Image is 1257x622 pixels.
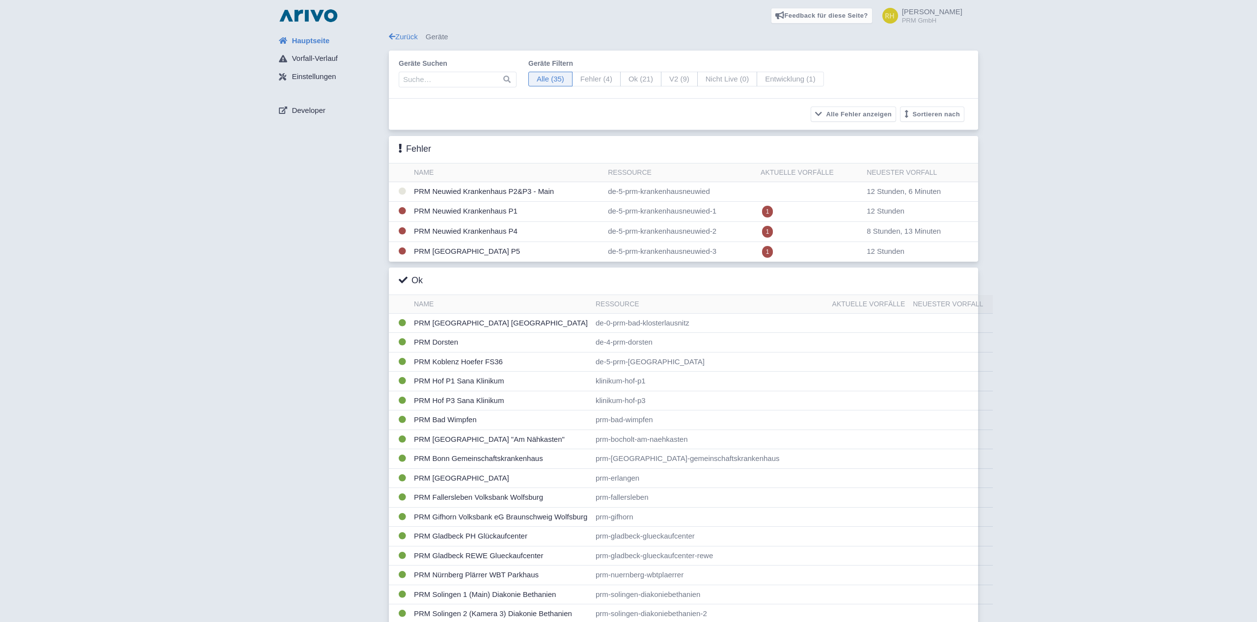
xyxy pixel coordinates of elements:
span: 12 Stunden, 6 Minuten [867,187,941,195]
td: de-5-prm-[GEOGRAPHIC_DATA] [592,352,828,372]
td: PRM Gladbeck PH Glückaufcenter [410,527,592,546]
span: Einstellungen [292,71,336,82]
td: prm-nuernberg-wbtplaerrer [592,566,828,585]
a: [PERSON_NAME] PRM GmbH [876,8,962,24]
label: Geräte suchen [399,58,517,69]
label: Geräte filtern [528,58,824,69]
button: Alle Fehler anzeigen [811,107,896,122]
img: logo [277,8,340,24]
th: Aktuelle Vorfälle [828,295,909,314]
td: de-5-prm-krankenhausneuwied-1 [604,201,757,221]
span: Hauptseite [292,35,329,47]
th: Aktuelle Vorfälle [757,163,863,182]
td: PRM Gifhorn Volksbank eG Braunschweig Wolfsburg [410,507,592,527]
td: PRM [GEOGRAPHIC_DATA] "Am Nähkasten" [410,430,592,449]
td: PRM Neuwied Krankenhaus P1 [410,201,604,221]
td: de-5-prm-krankenhausneuwied-2 [604,221,757,242]
span: V2 (9) [661,72,698,87]
td: PRM Hof P1 Sana Klinikum [410,372,592,391]
small: PRM GmbH [902,17,962,24]
span: Ok (21) [620,72,661,87]
span: 12 Stunden [867,207,904,215]
td: PRM Hof P3 Sana Klinikum [410,391,592,410]
td: prm-gladbeck-glueckaufcenter [592,527,828,546]
span: 1 [762,246,773,258]
td: de-5-prm-krankenhausneuwied-3 [604,242,757,262]
a: Feedback für diese Seite? [771,8,873,24]
td: prm-erlangen [592,468,828,488]
th: Neuester Vorfall [909,295,993,314]
td: PRM Nürnberg Plärrer WBT Parkhaus [410,566,592,585]
td: prm-bocholt-am-naehkasten [592,430,828,449]
span: Vorfall-Verlauf [292,53,337,64]
td: PRM [GEOGRAPHIC_DATA] P5 [410,242,604,262]
span: [PERSON_NAME] [902,7,962,16]
td: prm-fallersleben [592,488,828,508]
th: Ressource [604,163,757,182]
td: PRM Bonn Gemeinschaftskrankenhaus [410,449,592,469]
td: PRM [GEOGRAPHIC_DATA] [410,468,592,488]
span: Entwicklung (1) [757,72,824,87]
a: Einstellungen [271,68,389,86]
span: Fehler (4) [572,72,621,87]
th: Neuester Vorfall [863,163,978,182]
span: Developer [292,105,325,116]
td: de-4-prm-dorsten [592,333,828,352]
td: klinikum-hof-p1 [592,372,828,391]
td: prm-[GEOGRAPHIC_DATA]-gemeinschaftskrankenhaus [592,449,828,469]
button: Sortieren nach [900,107,964,122]
td: PRM Neuwied Krankenhaus P2&P3 - Main [410,182,604,202]
a: Developer [271,101,389,120]
span: 1 [762,206,773,217]
h3: Ok [399,275,423,286]
td: prm-bad-wimpfen [592,410,828,430]
td: PRM Bad Wimpfen [410,410,592,430]
td: PRM Gladbeck REWE Glueckaufcenter [410,546,592,566]
th: Name [410,295,592,314]
td: PRM Fallersleben Volksbank Wolfsburg [410,488,592,508]
span: Alle (35) [528,72,573,87]
td: PRM Dorsten [410,333,592,352]
span: 12 Stunden [867,247,904,255]
td: PRM Solingen 1 (Main) Diakonie Bethanien [410,585,592,604]
th: Ressource [592,295,828,314]
td: prm-solingen-diakoniebethanien [592,585,828,604]
span: 1 [762,226,773,238]
td: klinikum-hof-p3 [592,391,828,410]
input: Suche… [399,72,517,87]
td: prm-gladbeck-glueckaufcenter-rewe [592,546,828,566]
a: Zurück [389,32,418,41]
a: Hauptseite [271,31,389,50]
td: prm-gifhorn [592,507,828,527]
a: Vorfall-Verlauf [271,50,389,68]
span: 8 Stunden, 13 Minuten [867,227,941,235]
td: PRM Neuwied Krankenhaus P4 [410,221,604,242]
td: PRM Koblenz Hoefer FS36 [410,352,592,372]
span: Nicht Live (0) [697,72,757,87]
td: PRM [GEOGRAPHIC_DATA] [GEOGRAPHIC_DATA] [410,313,592,333]
td: de-0-prm-bad-klosterlausnitz [592,313,828,333]
div: Geräte [389,31,978,43]
th: Name [410,163,604,182]
h3: Fehler [399,144,431,155]
td: de-5-prm-krankenhausneuwied [604,182,757,202]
